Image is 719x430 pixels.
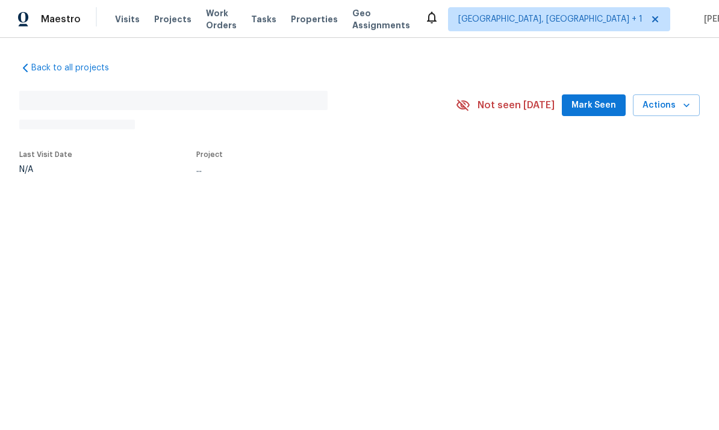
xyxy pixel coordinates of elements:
span: Geo Assignments [352,7,410,31]
span: Actions [643,98,690,113]
span: Maestro [41,13,81,25]
span: Work Orders [206,7,237,31]
span: Last Visit Date [19,151,72,158]
span: Not seen [DATE] [478,99,555,111]
button: Actions [633,94,700,117]
div: N/A [19,165,72,174]
span: [GEOGRAPHIC_DATA], [GEOGRAPHIC_DATA] + 1 [458,13,643,25]
span: Mark Seen [571,98,616,113]
span: Tasks [251,15,276,23]
button: Mark Seen [562,94,626,117]
span: Properties [291,13,338,25]
span: Project [196,151,223,158]
a: Back to all projects [19,62,135,74]
span: Visits [115,13,140,25]
span: Projects [154,13,191,25]
div: ... [196,165,428,174]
